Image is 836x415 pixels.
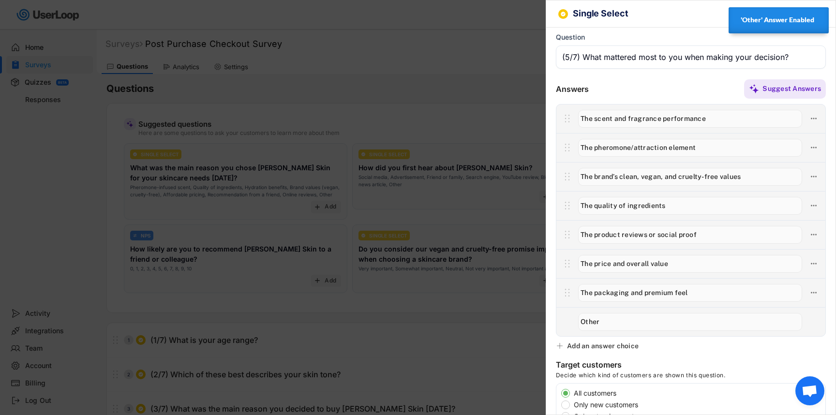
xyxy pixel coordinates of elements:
div: Open chat [795,376,824,405]
input: The packaging and premium feel [578,284,802,302]
div: Target customers [556,360,622,371]
div: Decide which kind of customers are shown this question. [556,371,725,383]
div: Suggest Answers [762,84,821,93]
label: All customers [571,390,825,397]
input: The scent and fragrance performance [578,110,802,128]
label: Only new customers [571,401,825,408]
input: The pheromone/attraction element [578,139,802,157]
div: Answers [556,84,589,94]
input: The price and overall value [578,255,802,273]
input: The product reviews or social proof [578,226,802,244]
input: Other [578,313,802,331]
input: The brand’s clean, vegan, and cruelty-free values [578,168,802,186]
strong: 'Other' Answer Enabled [741,16,814,24]
input: Type your question here... [556,45,826,69]
img: MagicMajor%20%28Purple%29.svg [749,84,759,94]
div: Question [556,33,585,42]
h6: Single Select [573,9,796,19]
input: The quality of ingredients [578,197,802,215]
img: CircleTickMinorWhite.svg [560,11,566,17]
div: Add an answer choice [567,341,639,350]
